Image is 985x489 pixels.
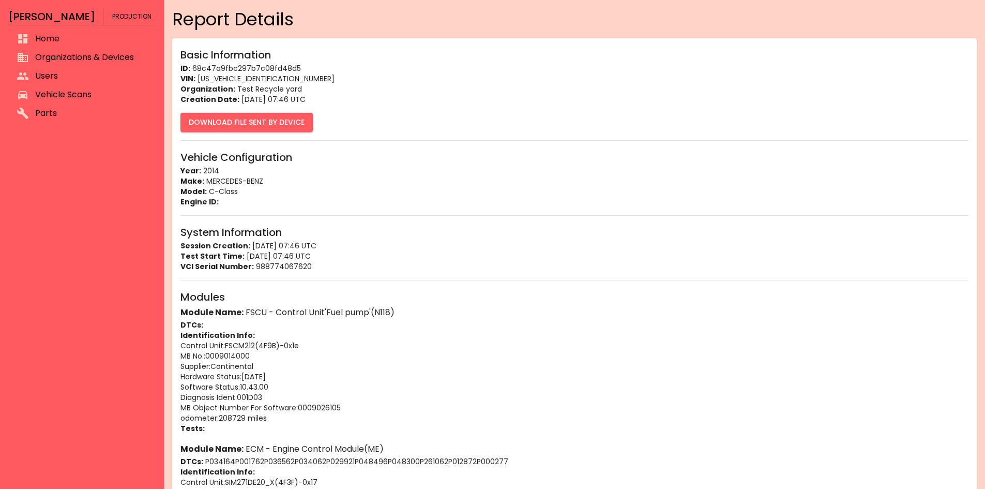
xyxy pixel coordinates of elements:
h6: Basic Information [180,47,968,63]
h6: Modules [180,289,968,305]
h6: [PERSON_NAME] [8,8,95,25]
p: Control Unit : FSCM212(4F9B)-0x1e [180,340,968,351]
strong: VIN: [180,73,195,84]
strong: ID: [180,63,190,73]
strong: Model: [180,186,207,197]
span: Organizations & Devices [35,51,147,64]
p: Test Recycle yard [180,84,968,94]
p: [DATE] 07:46 UTC [180,251,968,261]
h6: Vehicle Configuration [180,149,968,166]
p: Supplier : Continental [180,361,968,372]
p: [US_VEHICLE_IDENTIFICATION_NUMBER] [180,73,968,84]
strong: Test Start Time: [180,251,245,261]
h6: System Information [180,224,968,241]
strong: Session Creation: [180,241,250,251]
strong: Identification Info: [180,330,255,340]
strong: Make: [180,176,204,186]
strong: Module Name: [180,443,244,455]
p: Control Unit : SIM271DE20_X(4F3F)-0x17 [180,477,968,487]
strong: DTCs: [180,320,203,330]
p: MERCEDES-BENZ [180,176,968,186]
strong: Engine ID: [180,197,219,207]
p: Hardware Status : [DATE] [180,372,968,382]
h6: ECM - Engine Control Module(ME) [180,442,968,456]
strong: VCI Serial Number: [180,261,254,272]
span: Users [35,70,147,82]
p: P034164 P001762 P036562 P034062 P029921 P048496 P048300 P261062 P012872 P000277 [180,456,968,467]
p: MB Object Number For Software : 0009026105 [180,403,968,413]
p: Software Status : 10.43.00 [180,382,968,392]
p: C-Class [180,186,968,197]
strong: DTCs: [180,456,203,467]
p: 2014 [180,166,968,176]
p: [DATE] 07:46 UTC [180,241,968,251]
span: Production [112,8,151,25]
p: Diagnosis Ident : 001D03 [180,392,968,403]
p: 988774067620 [180,261,968,272]
span: Vehicle Scans [35,88,147,101]
p: odometer : 208729 miles [180,413,968,423]
span: Home [35,33,147,45]
strong: Year: [180,166,201,176]
strong: Module Name: [180,306,244,318]
strong: Tests: [180,423,205,434]
h4: Report Details [172,8,977,30]
span: Parts [35,107,147,120]
h6: FSCU - Control Unit'Fuel pump'(N118) [180,305,968,320]
p: [DATE] 07:46 UTC [180,94,968,105]
p: 68c47a9fbc297b7c08fd48d5 [180,63,968,73]
button: Download File Sent By Device [180,113,313,132]
p: MB No. : 0009014000 [180,351,968,361]
strong: Creation Date: [180,94,239,105]
strong: Identification Info: [180,467,255,477]
strong: Organization: [180,84,235,94]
